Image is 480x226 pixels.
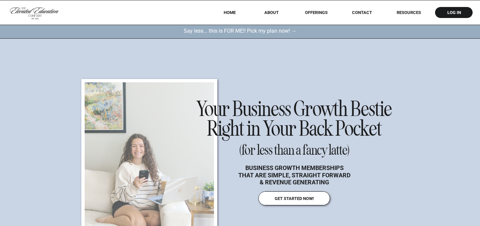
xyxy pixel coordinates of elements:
p: business growth memberships that are simple, straight forward & revenue generating [238,164,351,185]
a: RESOURCES [387,10,430,15]
a: Contact [347,10,377,15]
a: HOME [215,10,244,15]
a: Say less... this is FOR ME!! Pick my plan now! → [165,28,315,35]
a: offerings [295,10,337,15]
h1: Your Business Growth Bestie Right in Your Back Pocket [196,99,393,134]
a: About [260,10,283,15]
a: log in [441,10,467,15]
a: get started now! [267,196,321,201]
h2: (for less than a fancy latte) [226,143,362,159]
